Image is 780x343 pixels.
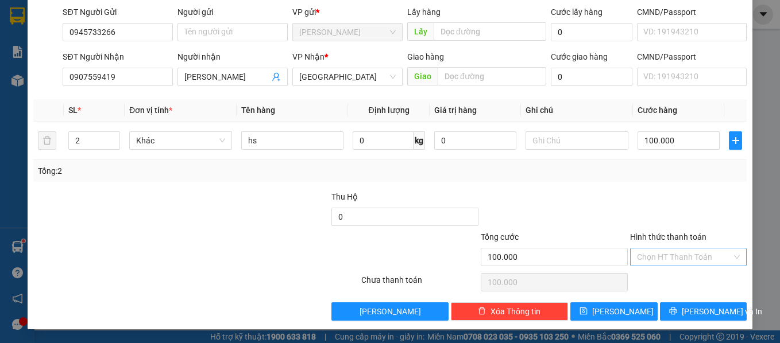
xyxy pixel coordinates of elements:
button: plus [729,131,742,150]
span: CƯỚC RỒI : [9,73,63,85]
input: VD: Bàn, Ghế [241,131,344,150]
span: Khác [136,132,225,149]
div: 0911650065 [110,49,226,65]
div: Người nhận [177,50,288,63]
div: CMND/Passport [637,50,747,63]
button: save[PERSON_NAME] [570,302,658,321]
input: Dọc đường [438,67,546,85]
div: Chưa thanh toán [360,274,480,294]
span: Đơn vị tính [129,106,172,115]
div: trang [10,36,102,49]
span: Giao [407,67,438,85]
div: VP gửi [292,6,403,18]
span: Tên hàng [241,106,275,115]
span: delete [478,307,486,316]
button: [PERSON_NAME] [331,302,449,321]
span: Xóa Thông tin [491,305,540,318]
input: Cước giao hàng [551,68,632,86]
span: Gửi: [10,10,28,22]
span: Cước hàng [638,106,677,115]
input: Cước lấy hàng [551,23,632,41]
input: 0 [434,131,516,150]
span: plus [729,136,742,145]
input: Dọc đường [434,22,546,41]
span: Lấy hàng [407,7,441,17]
label: Hình thức thanh toán [630,232,706,241]
span: Phan Thiết [299,24,396,41]
span: [PERSON_NAME] [360,305,421,318]
div: Tổng: 2 [38,165,302,177]
span: kg [414,131,425,150]
span: Nhận: [110,10,137,22]
span: VP Nhận [292,52,325,61]
span: user-add [272,72,281,81]
div: Người gửi [177,6,288,18]
span: [PERSON_NAME] và In [682,305,762,318]
span: [PERSON_NAME] [592,305,654,318]
span: SL [68,106,78,115]
label: Cước lấy hàng [551,7,603,17]
input: Ghi Chú [526,131,628,150]
span: Đà Lạt [299,68,396,85]
div: 50.000 [9,72,103,86]
div: CMND/Passport [637,6,747,18]
div: SĐT Người Nhận [63,50,173,63]
div: [PERSON_NAME] [110,36,226,49]
button: delete [38,131,56,150]
button: deleteXóa Thông tin [451,302,568,321]
span: printer [669,307,677,316]
th: Ghi chú [521,99,633,122]
span: Giao hàng [407,52,444,61]
span: Giá trị hàng [434,106,477,115]
button: printer[PERSON_NAME] và In [660,302,747,321]
label: Cước giao hàng [551,52,608,61]
span: Thu Hộ [331,192,358,201]
div: [GEOGRAPHIC_DATA] [110,10,226,36]
span: Lấy [407,22,434,41]
span: save [580,307,588,316]
div: [PERSON_NAME] [10,10,102,36]
span: Tổng cước [481,232,519,241]
div: 0949608388 [10,49,102,65]
span: Định lượng [369,106,410,115]
div: SĐT Người Gửi [63,6,173,18]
